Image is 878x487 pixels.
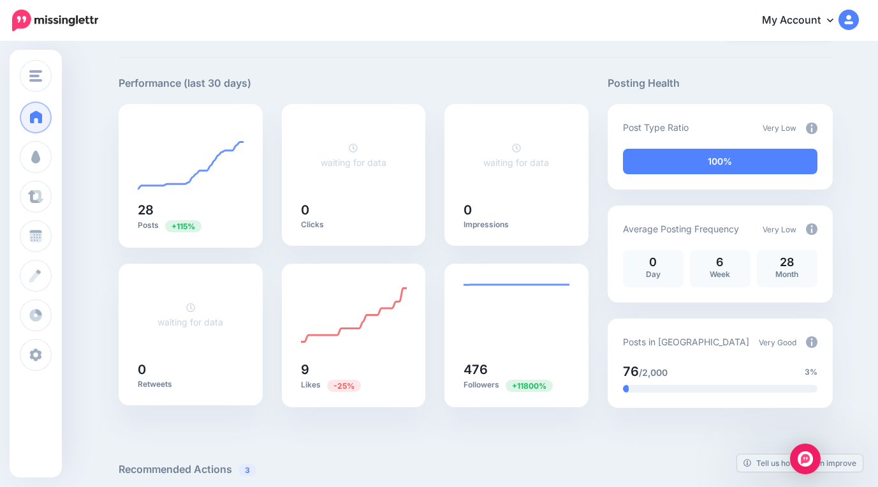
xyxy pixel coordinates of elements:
[12,10,98,31] img: Missinglettr
[301,204,407,216] h5: 0
[119,461,833,477] h5: Recommended Actions
[464,379,569,391] p: Followers
[629,257,677,268] p: 0
[763,257,811,268] p: 28
[464,363,569,376] h5: 476
[763,123,796,133] span: Very Low
[464,220,569,230] p: Impressions
[623,120,689,135] p: Post Type Ratio
[623,334,749,349] p: Posts in [GEOGRAPHIC_DATA]
[710,269,730,279] span: Week
[138,379,244,389] p: Retweets
[165,220,201,232] span: Previous period: 13
[623,364,639,379] span: 76
[806,223,817,235] img: info-circle-grey.png
[646,269,661,279] span: Day
[805,366,817,378] span: 3%
[806,123,817,134] img: info-circle-grey.png
[301,220,407,230] p: Clicks
[138,220,244,232] p: Posts
[608,75,833,91] h5: Posting Health
[138,204,244,216] h5: 28
[327,380,361,392] span: Previous period: 12
[763,225,796,234] span: Very Low
[138,363,244,376] h5: 0
[737,454,863,472] a: Tell us how we can improve
[696,257,744,268] p: 6
[806,336,817,348] img: info-circle-grey.png
[238,464,256,476] span: 3
[321,142,386,168] a: waiting for data
[623,385,629,393] div: 3% of your posts in the last 30 days have been from Drip Campaigns
[623,149,817,174] div: 100% of your posts in the last 30 days have been from Drip Campaigns
[623,221,739,236] p: Average Posting Frequency
[639,367,668,378] span: /2,000
[506,380,553,392] span: Previous period: 4
[119,75,251,91] h5: Performance (last 30 days)
[759,338,796,347] span: Very Good
[301,363,407,376] h5: 9
[29,70,42,82] img: menu.png
[483,142,549,168] a: waiting for data
[157,302,223,327] a: waiting for data
[790,444,821,474] div: Open Intercom Messenger
[464,204,569,216] h5: 0
[301,379,407,391] p: Likes
[775,269,798,279] span: Month
[749,5,859,36] a: My Account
